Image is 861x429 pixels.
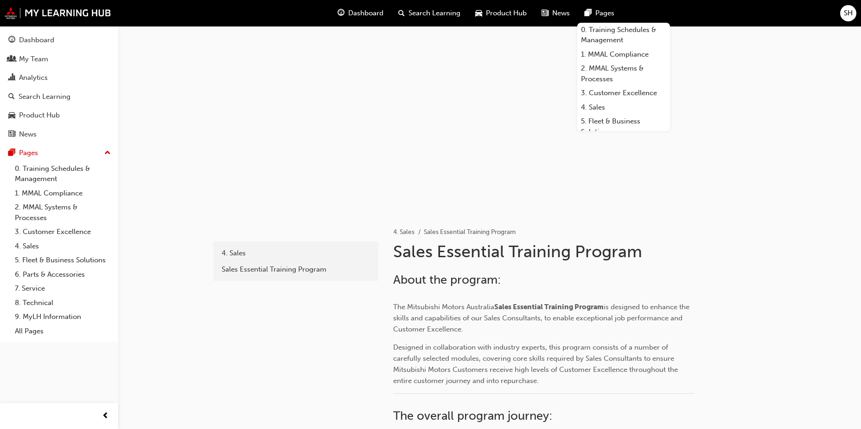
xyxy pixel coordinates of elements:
a: 4. Sales [11,239,115,253]
li: Sales Essential Training Program [424,227,516,238]
a: Analytics [4,69,115,86]
span: pages-icon [585,7,592,19]
div: Analytics [19,72,48,83]
a: 7. Service [11,281,115,296]
div: 4. Sales [222,248,370,259]
a: 8. Technical [11,296,115,310]
span: The overall program journey: [393,409,552,423]
a: Search Learning [4,88,115,105]
span: news-icon [542,7,548,19]
a: Sales Essential Training Program [217,261,375,278]
a: 2. MMAL Systems & Processes [577,61,670,86]
div: Search Learning [19,91,70,102]
a: car-iconProduct Hub [468,4,534,23]
span: people-icon [8,55,15,64]
span: up-icon [104,147,111,159]
span: car-icon [475,7,482,19]
a: 4. Sales [577,100,670,115]
a: 1. MMAL Compliance [11,186,115,201]
button: SH [840,5,856,21]
div: Sales Essential Training Program [222,264,370,275]
a: 4. Sales [217,245,375,261]
a: My Team [4,51,115,68]
span: Sales Essential Training Program [494,303,604,311]
a: 3. Customer Excellence [11,225,115,239]
a: search-iconSearch Learning [391,4,468,23]
a: 5. Fleet & Business Solutions [577,114,670,139]
span: guage-icon [338,7,344,19]
a: guage-iconDashboard [330,4,391,23]
a: 6. Parts & Accessories [11,267,115,282]
button: Pages [4,144,115,162]
a: 0. Training Schedules & Management [577,23,670,47]
span: search-icon [8,93,15,101]
span: search-icon [398,7,405,19]
span: pages-icon [8,149,15,157]
span: The Mitsubishi Motors Australia [393,303,494,311]
a: news-iconNews [534,4,577,23]
span: News [552,8,570,19]
a: News [4,126,115,143]
span: car-icon [8,111,15,120]
a: All Pages [11,324,115,338]
span: Product Hub [486,8,527,19]
a: pages-iconPages [577,4,622,23]
span: Pages [595,8,614,19]
a: 0. Training Schedules & Management [11,162,115,186]
span: SH [844,8,853,19]
span: About the program: [393,273,501,287]
img: mmal [5,7,111,19]
div: Pages [19,148,38,158]
div: My Team [19,54,48,65]
span: is designed to enhance the skills and capabilities of our Sales Consultants, to enable exceptiona... [393,303,691,333]
span: guage-icon [8,36,15,45]
span: Search Learning [408,8,460,19]
a: 1. MMAL Compliance [577,47,670,62]
button: DashboardMy TeamAnalyticsSearch LearningProduct HubNews [4,30,115,144]
a: 5. Fleet & Business Solutions [11,253,115,267]
h1: Sales Essential Training Program [393,241,697,262]
div: News [19,129,37,140]
a: 2. MMAL Systems & Processes [11,200,115,225]
span: news-icon [8,130,15,139]
div: Product Hub [19,110,60,121]
a: 9. MyLH Information [11,310,115,324]
span: prev-icon [102,410,109,422]
div: Dashboard [19,35,54,45]
a: 4. Sales [393,228,415,236]
span: Dashboard [348,8,383,19]
a: Dashboard [4,32,115,49]
a: 3. Customer Excellence [577,86,670,100]
a: Product Hub [4,107,115,124]
span: chart-icon [8,74,15,82]
span: Designed in collaboration with industry experts, this program consists of a number of carefully s... [393,343,680,385]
